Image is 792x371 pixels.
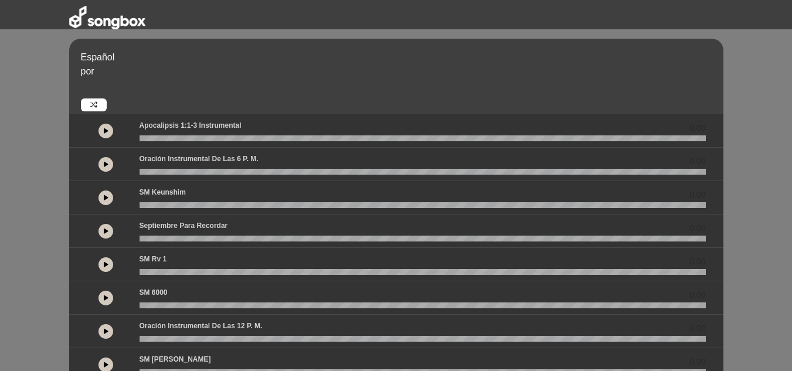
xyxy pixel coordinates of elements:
font: 0.00 [689,156,705,166]
font: 0.00 [689,123,705,132]
font: 0.00 [689,257,705,266]
font: 0.00 [689,290,705,299]
font: 0.00 [689,223,705,233]
font: Oración instrumental de las 12 p. m. [140,322,263,330]
font: Oración instrumental de las 6 p. m. [140,155,259,163]
font: Septiembre para recordar [140,222,228,230]
font: SM Keunshim [140,188,186,196]
font: Apocalipsis 1:1-3 Instrumental [140,121,242,130]
font: 0.00 [689,190,705,199]
font: por [81,66,94,76]
font: SM 6000 [140,288,168,297]
font: SM [PERSON_NAME] [140,355,211,363]
font: Español [81,52,115,62]
font: 0.00 [689,357,705,366]
img: songbox-logo-white.png [69,6,145,29]
font: 0.00 [689,324,705,333]
font: SM Rv 1 [140,255,167,263]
